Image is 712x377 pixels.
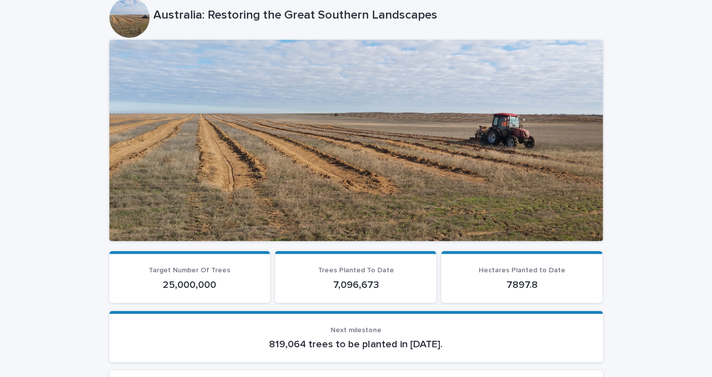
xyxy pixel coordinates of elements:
span: Next milestone [331,327,381,334]
p: 7,096,673 [287,279,424,291]
p: 7897.8 [454,279,591,291]
p: 25,000,000 [121,279,258,291]
p: 819,064 trees to be planted in [DATE]. [121,338,591,350]
span: Hectares Planted to Date [479,267,565,274]
p: Australia: Restoring the Great Southern Landscapes [154,8,599,23]
span: Trees Planted To Date [318,267,394,274]
span: Target Number Of Trees [149,267,230,274]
